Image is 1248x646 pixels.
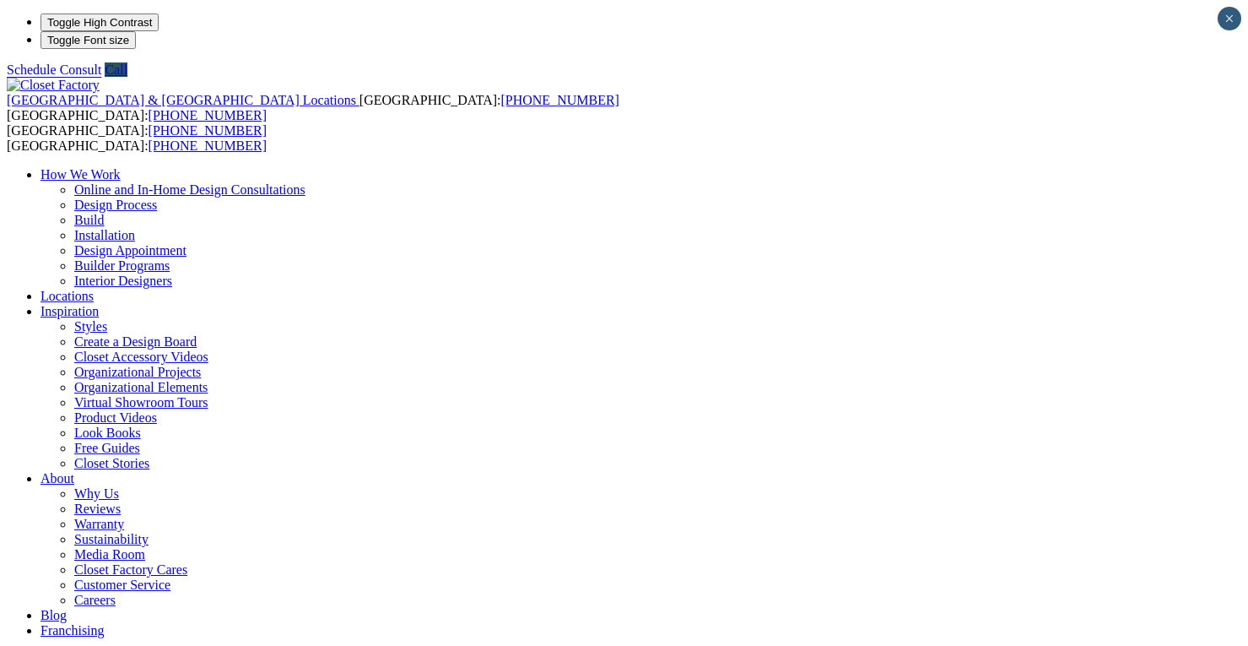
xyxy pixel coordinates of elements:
a: About [41,471,74,486]
a: Styles [74,319,107,334]
a: Call [105,62,127,77]
a: Warranty [74,517,124,531]
a: Create a Design Board [74,334,197,349]
span: Toggle High Contrast [47,16,152,29]
a: Product Videos [74,410,157,425]
a: Interior Designers [74,274,172,288]
a: Build [74,213,105,227]
a: Closet Accessory Videos [74,350,208,364]
a: Why Us [74,486,119,501]
a: Franchising [41,623,105,638]
a: [GEOGRAPHIC_DATA] & [GEOGRAPHIC_DATA] Locations [7,93,359,107]
a: Online and In-Home Design Consultations [74,182,305,197]
a: Inspiration [41,304,99,318]
a: Blog [41,608,67,622]
a: How We Work [41,167,121,182]
a: [PHONE_NUMBER] [149,138,267,153]
a: Design Appointment [74,243,186,258]
a: Closet Factory Cares [74,562,187,577]
button: Toggle High Contrast [41,14,159,31]
button: Close [1218,7,1241,30]
a: Customer Service [74,578,170,592]
a: Organizational Projects [74,365,201,379]
a: Look Books [74,426,141,440]
a: Builder Programs [74,258,170,273]
span: [GEOGRAPHIC_DATA] & [GEOGRAPHIC_DATA] Locations [7,93,356,107]
a: Locations [41,289,94,303]
a: Design Process [74,198,157,212]
button: Toggle Font size [41,31,136,49]
a: Sustainability [74,532,149,546]
a: Reviews [74,502,121,516]
a: Careers [74,593,116,607]
a: [PHONE_NUMBER] [500,93,619,107]
a: Organizational Elements [74,380,208,394]
a: Closet Stories [74,456,149,470]
a: Installation [74,228,135,242]
a: [PHONE_NUMBER] [149,123,267,138]
img: Closet Factory [7,78,100,93]
a: [PHONE_NUMBER] [149,108,267,122]
span: [GEOGRAPHIC_DATA]: [GEOGRAPHIC_DATA]: [7,93,619,122]
a: Schedule Consult [7,62,101,77]
a: Virtual Showroom Tours [74,395,208,410]
span: [GEOGRAPHIC_DATA]: [GEOGRAPHIC_DATA]: [7,123,267,153]
a: Media Room [74,547,145,562]
a: Free Guides [74,441,140,455]
span: Toggle Font size [47,34,129,46]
